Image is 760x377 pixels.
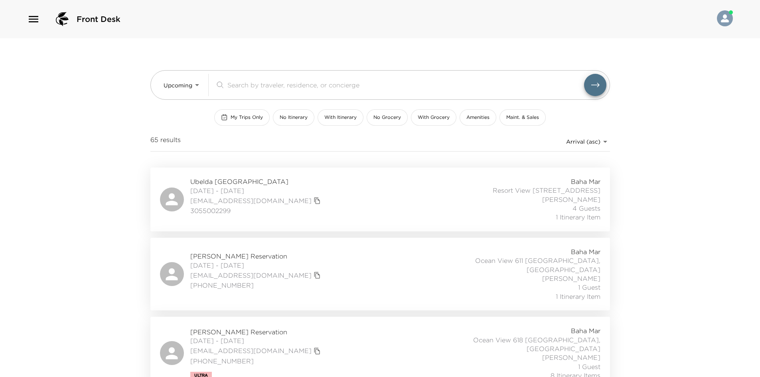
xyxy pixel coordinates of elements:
span: [DATE] - [DATE] [190,336,323,345]
button: With Grocery [411,109,456,126]
span: [DATE] - [DATE] [190,261,323,270]
span: 1 Guest [578,283,600,292]
span: 65 results [150,135,181,148]
span: Ocean View 618 [GEOGRAPHIC_DATA], [GEOGRAPHIC_DATA] [424,336,600,353]
span: [PHONE_NUMBER] [190,357,323,365]
span: [PERSON_NAME] [542,274,600,283]
span: My Trips Only [231,114,263,121]
span: Resort View [STREET_ADDRESS] [493,186,600,195]
button: Maint. & Sales [499,109,546,126]
button: copy primary member email [312,195,323,206]
a: [EMAIL_ADDRESS][DOMAIN_NAME] [190,346,312,355]
span: 1 Itinerary Item [556,213,600,221]
a: [EMAIL_ADDRESS][DOMAIN_NAME] [190,271,312,280]
span: [PERSON_NAME] [542,353,600,362]
button: Amenities [460,109,496,126]
span: Maint. & Sales [506,114,539,121]
span: 1 Itinerary Item [556,292,600,301]
button: With Itinerary [318,109,363,126]
span: [DATE] - [DATE] [190,186,323,195]
span: Baha Mar [571,326,600,335]
a: [PERSON_NAME] Reservation[DATE] - [DATE][EMAIL_ADDRESS][DOMAIN_NAME]copy primary member email[PHO... [150,238,610,310]
span: [PERSON_NAME] Reservation [190,328,323,336]
button: copy primary member email [312,270,323,281]
span: Arrival (asc) [566,138,600,145]
span: Baha Mar [571,247,600,256]
span: Front Desk [77,14,120,25]
span: Upcoming [164,82,192,89]
span: 1 Guest [578,362,600,371]
span: Ocean View 611 [GEOGRAPHIC_DATA], [GEOGRAPHIC_DATA] [424,256,600,274]
button: copy primary member email [312,345,323,357]
span: Ubelda [GEOGRAPHIC_DATA] [190,177,323,186]
span: No Grocery [373,114,401,121]
img: logo [53,10,72,29]
a: [EMAIL_ADDRESS][DOMAIN_NAME] [190,196,312,205]
span: [PERSON_NAME] Reservation [190,252,323,261]
button: No Itinerary [273,109,314,126]
span: With Grocery [418,114,450,121]
span: 3055002299 [190,206,323,215]
span: [PHONE_NUMBER] [190,281,323,290]
button: No Grocery [367,109,408,126]
button: My Trips Only [214,109,270,126]
span: Amenities [466,114,490,121]
input: Search by traveler, residence, or concierge [227,80,584,89]
span: Baha Mar [571,177,600,186]
span: No Itinerary [280,114,308,121]
span: With Itinerary [324,114,357,121]
span: [PERSON_NAME] [542,195,600,204]
a: Ubelda [GEOGRAPHIC_DATA][DATE] - [DATE][EMAIL_ADDRESS][DOMAIN_NAME]copy primary member email30550... [150,168,610,231]
img: User [717,10,733,26]
span: 4 Guests [572,204,600,213]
